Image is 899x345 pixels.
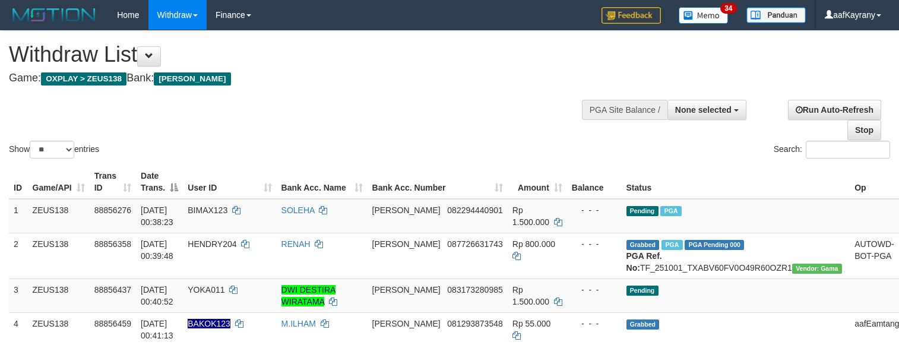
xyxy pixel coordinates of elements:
[372,285,441,295] span: [PERSON_NAME]
[512,239,555,249] span: Rp 800.000
[512,285,549,306] span: Rp 1.500.000
[720,3,736,14] span: 34
[372,205,441,215] span: [PERSON_NAME]
[141,205,173,227] span: [DATE] 00:38:23
[622,233,850,278] td: TF_251001_TXABV60FV0O49R60OZR1
[661,240,682,250] span: Marked by aafkaynarin
[626,251,662,273] b: PGA Ref. No:
[626,286,659,296] span: Pending
[572,318,617,330] div: - - -
[141,239,173,261] span: [DATE] 00:39:48
[512,205,549,227] span: Rp 1.500.000
[572,204,617,216] div: - - -
[154,72,230,86] span: [PERSON_NAME]
[28,233,90,278] td: ZEUS138
[372,239,441,249] span: [PERSON_NAME]
[572,238,617,250] div: - - -
[28,278,90,312] td: ZEUS138
[281,285,336,306] a: DWI DESTIRA WIRATAMA
[679,7,729,24] img: Button%20Memo.svg
[447,239,502,249] span: Copy 087726631743 to clipboard
[675,105,732,115] span: None selected
[281,319,316,328] a: M.ILHAM
[622,165,850,199] th: Status
[141,319,173,340] span: [DATE] 00:41:13
[746,7,806,23] img: panduan.png
[188,285,224,295] span: YOKA011
[626,240,660,250] span: Grabbed
[602,7,661,24] img: Feedback.jpg
[792,264,842,274] span: Vendor URL: https://trx31.1velocity.biz
[572,284,617,296] div: - - -
[626,319,660,330] span: Grabbed
[9,165,28,199] th: ID
[94,205,131,215] span: 88856276
[667,100,746,120] button: None selected
[9,141,99,159] label: Show entries
[281,205,315,215] a: SOLEHA
[94,319,131,328] span: 88856459
[30,141,74,159] select: Showentries
[41,72,126,86] span: OXPLAY > ZEUS138
[774,141,890,159] label: Search:
[28,165,90,199] th: Game/API: activate to sort column ascending
[512,319,551,328] span: Rp 55.000
[447,319,502,328] span: Copy 081293873548 to clipboard
[183,165,276,199] th: User ID: activate to sort column ascending
[188,205,227,215] span: BIMAX123
[94,239,131,249] span: 88856358
[9,233,28,278] td: 2
[9,199,28,233] td: 1
[567,165,622,199] th: Balance
[9,6,99,24] img: MOTION_logo.png
[28,199,90,233] td: ZEUS138
[188,239,236,249] span: HENDRY204
[788,100,881,120] a: Run Auto-Refresh
[660,206,681,216] span: Marked by aafkaynarin
[508,165,567,199] th: Amount: activate to sort column ascending
[368,165,508,199] th: Bank Acc. Number: activate to sort column ascending
[806,141,890,159] input: Search:
[136,165,183,199] th: Date Trans.: activate to sort column descending
[626,206,659,216] span: Pending
[9,43,587,67] h1: Withdraw List
[847,120,881,140] a: Stop
[141,285,173,306] span: [DATE] 00:40:52
[94,285,131,295] span: 88856437
[447,205,502,215] span: Copy 082294440901 to clipboard
[685,240,744,250] span: PGA Pending
[188,319,230,328] span: Nama rekening ada tanda titik/strip, harap diedit
[9,278,28,312] td: 3
[582,100,667,120] div: PGA Site Balance /
[447,285,502,295] span: Copy 083173280985 to clipboard
[281,239,311,249] a: RENAH
[372,319,441,328] span: [PERSON_NAME]
[9,72,587,84] h4: Game: Bank:
[277,165,368,199] th: Bank Acc. Name: activate to sort column ascending
[90,165,136,199] th: Trans ID: activate to sort column ascending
